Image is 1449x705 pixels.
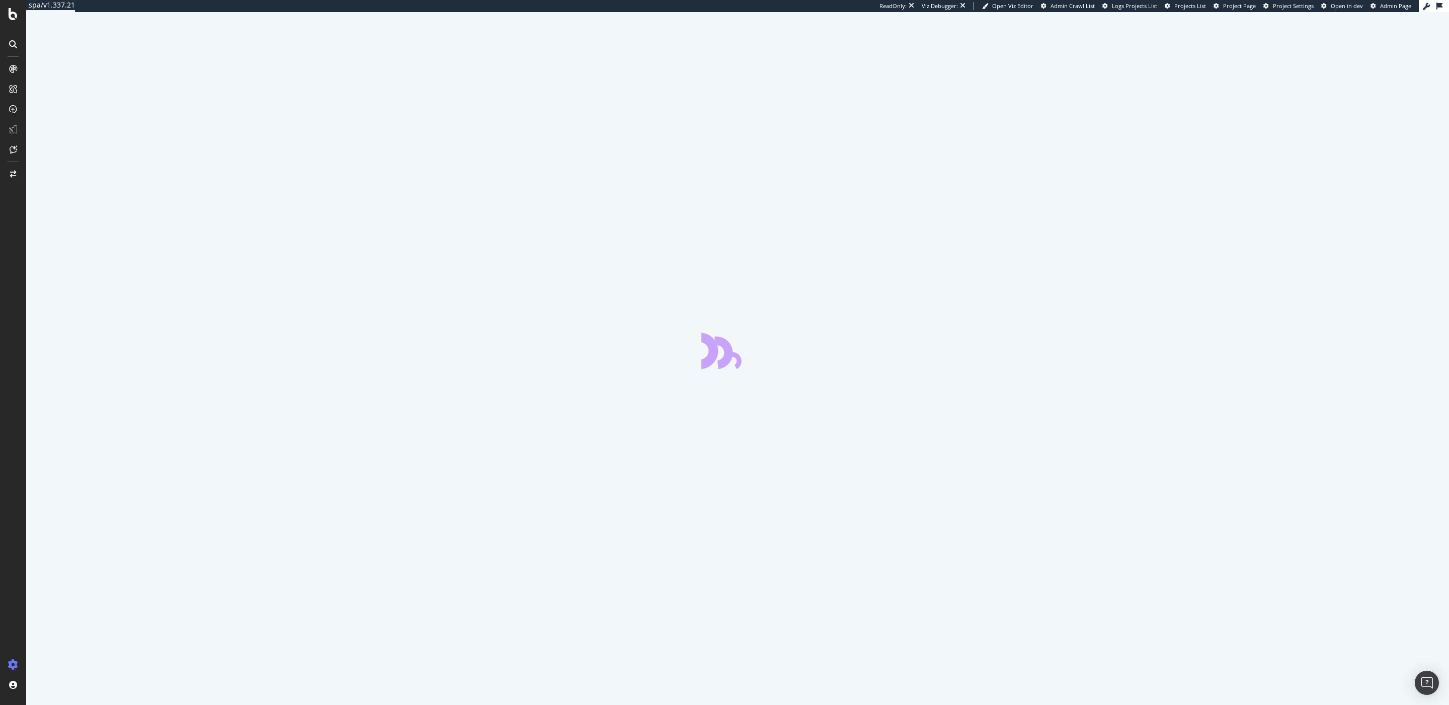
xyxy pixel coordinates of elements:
a: Open in dev [1321,2,1363,10]
span: Logs Projects List [1112,2,1157,10]
div: Open Intercom Messenger [1415,671,1439,695]
a: Project Settings [1263,2,1314,10]
span: Admin Crawl List [1051,2,1095,10]
span: Project Page [1223,2,1256,10]
a: Projects List [1165,2,1206,10]
span: Admin Page [1380,2,1411,10]
div: Viz Debugger: [922,2,958,10]
a: Admin Crawl List [1041,2,1095,10]
a: Open Viz Editor [982,2,1033,10]
span: Projects List [1174,2,1206,10]
div: animation [701,333,774,369]
div: ReadOnly: [879,2,907,10]
a: Admin Page [1371,2,1411,10]
span: Open in dev [1331,2,1363,10]
span: Project Settings [1273,2,1314,10]
span: Open Viz Editor [992,2,1033,10]
a: Project Page [1214,2,1256,10]
a: Logs Projects List [1102,2,1157,10]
